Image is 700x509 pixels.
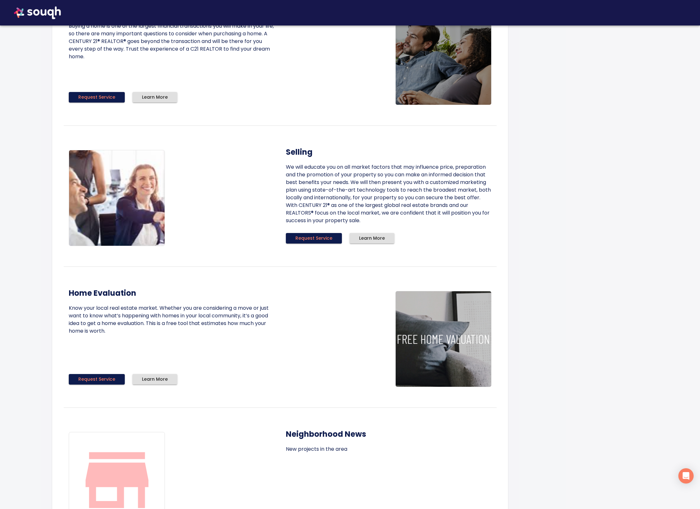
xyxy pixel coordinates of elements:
button: Learn More [132,92,177,103]
span: Learn More [142,93,168,101]
span: Request Service [78,93,115,101]
span: Learn More [359,234,385,242]
span: Learn More [142,375,168,383]
h6: Selling [286,146,491,158]
div: Open Intercom Messenger [678,468,694,484]
h6: Home Evaluation [69,287,274,299]
p: We will educate you on all market factors that may influence price, preparation and the promotion... [286,163,491,224]
img: logo [69,150,165,246]
img: logo [395,9,491,105]
button: Request Service [69,92,125,103]
p: New projects in the area [286,445,491,453]
button: Learn More [350,233,394,244]
img: logo [395,291,491,387]
button: Request Service [69,374,125,385]
span: Request Service [295,234,332,242]
button: Learn More [132,374,177,385]
p: Buying a home is one of the largest financial transactions you will make in your life, so there a... [69,22,274,60]
p: Know your local real estate market. Whether you are considering a move or just want to know what’... [69,304,274,335]
span: Request Service [78,375,115,383]
button: Request Service [286,233,342,244]
h6: Neighborhood News [286,428,491,440]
